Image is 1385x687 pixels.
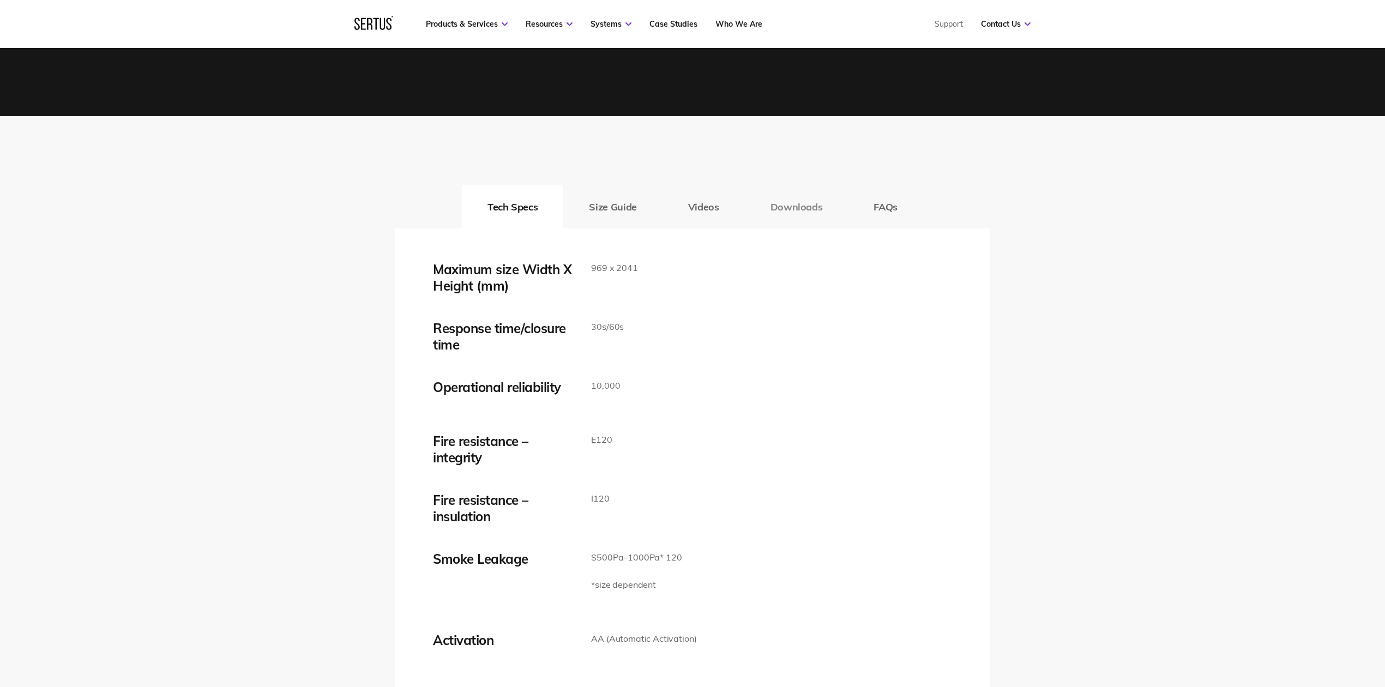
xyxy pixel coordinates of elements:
[433,261,575,294] div: Maximum size Width X Height (mm)
[848,185,923,228] button: FAQs
[433,632,575,648] div: Activation
[663,185,745,228] button: Videos
[433,320,575,353] div: Response time/closure time
[591,632,696,646] p: AA (Automatic Activation)
[433,551,575,567] div: Smoke Leakage
[426,19,508,29] a: Products & Services
[981,19,1031,29] a: Contact Us
[591,578,682,592] p: *size dependent
[591,551,682,565] p: S500Pa–1000Pa* 120
[591,320,624,334] p: 30s/60s
[433,433,575,466] div: Fire resistance – integrity
[591,261,637,275] p: 969 x 2041
[591,433,612,447] p: E120
[935,19,963,29] a: Support
[591,379,620,393] p: 10,000
[433,379,575,395] div: Operational reliability
[563,185,662,228] button: Size Guide
[433,492,575,525] div: Fire resistance – insulation
[715,19,762,29] a: Who We Are
[649,19,697,29] a: Case Studies
[591,19,631,29] a: Systems
[526,19,573,29] a: Resources
[591,492,609,506] p: I120
[745,185,848,228] button: Downloads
